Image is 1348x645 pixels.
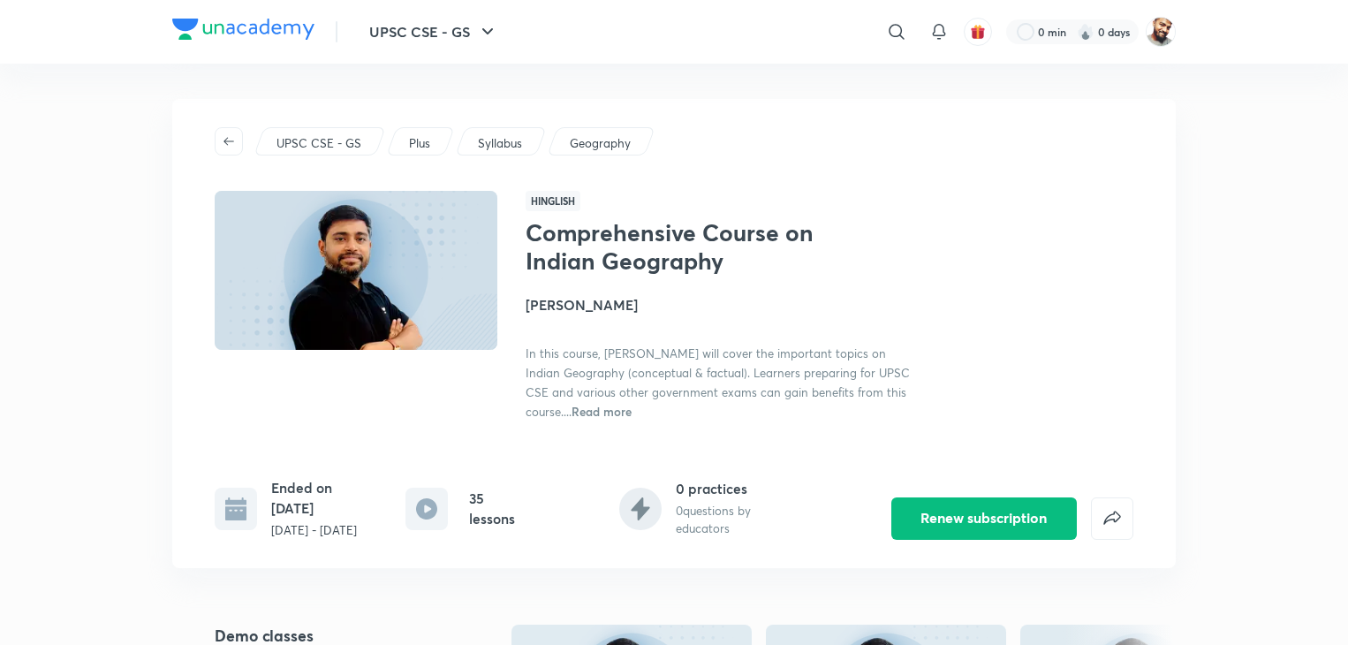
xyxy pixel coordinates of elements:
img: Sumit Kumar [1146,17,1176,47]
span: Hinglish [526,191,580,211]
p: Syllabus [478,135,522,153]
img: Thumbnail [212,189,500,352]
button: Renew subscription [891,497,1077,540]
img: avatar [970,24,986,40]
a: Geography [566,135,633,153]
button: false [1091,497,1133,540]
button: UPSC CSE - GS [359,14,509,49]
h1: Comprehensive Course on Indian Geography [526,218,814,274]
span: Read more [572,404,632,420]
h6: Ended on [DATE] [271,478,370,519]
span: In this course, [PERSON_NAME] will cover the important topics on Indian Geography (conceptual & f... [526,345,910,419]
p: UPSC CSE - GS [276,135,361,153]
a: Company Logo [172,19,314,45]
a: UPSC CSE - GS [273,135,364,153]
h4: [PERSON_NAME] [526,295,921,315]
p: [DATE] - [DATE] [271,522,370,540]
p: 0 questions by educators [676,503,799,538]
a: Syllabus [474,135,525,153]
p: Geography [570,135,631,153]
img: Company Logo [172,19,314,40]
img: streak [1077,23,1094,41]
h6: 35 lessons [469,489,527,529]
p: Plus [409,135,430,153]
h6: 0 practices [676,479,799,499]
button: avatar [964,18,992,46]
a: Plus [405,135,433,153]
